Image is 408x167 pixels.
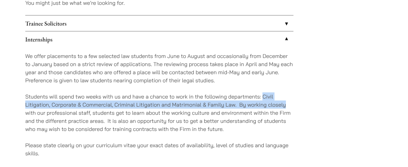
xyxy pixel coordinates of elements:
[25,92,293,133] p: Students will spend two weeks with us and have a chance to work in the following departments: Civ...
[25,52,293,84] p: We offer placements to a few selected law students from June to August and occasionally from Dece...
[25,15,293,31] a: Trainee Solicitors
[25,31,293,47] a: Internships
[25,141,293,157] p: Please state clearly on your curriculum vitae your exact dates of availability, level of studies ...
